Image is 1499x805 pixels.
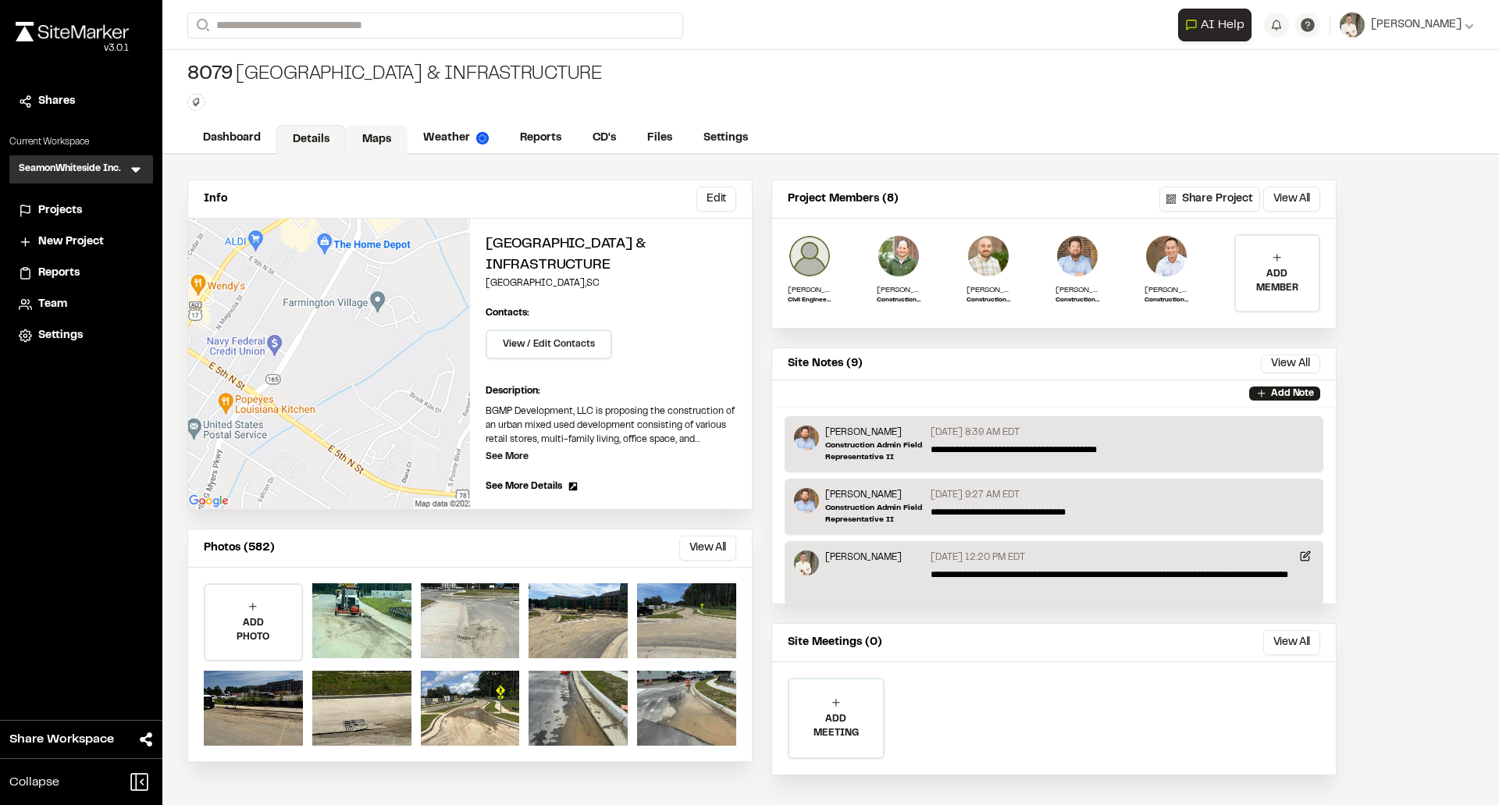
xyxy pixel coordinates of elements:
[825,502,924,525] p: Construction Admin Field Representative II
[1056,296,1099,305] p: Construction Admin Field Representative II
[877,296,920,305] p: Construction Admin Team Leader
[476,132,489,144] img: precipai.png
[276,125,346,155] a: Details
[486,234,736,276] h2: [GEOGRAPHIC_DATA] & Infrastructure
[931,550,1025,565] p: [DATE] 12:20 PM EDT
[1236,267,1319,295] p: ADD MEMBER
[187,94,205,111] button: Edit Tags
[19,296,144,313] a: Team
[408,123,504,153] a: Weather
[877,234,920,278] img: Wayne Lee
[825,550,902,565] p: [PERSON_NAME]
[19,265,144,282] a: Reports
[504,123,577,153] a: Reports
[204,191,227,208] p: Info
[1145,296,1188,305] p: Construction Admin Project Manager
[187,12,215,38] button: Search
[486,276,736,290] p: [GEOGRAPHIC_DATA] , SC
[825,488,924,502] p: [PERSON_NAME]
[794,488,819,513] img: Shawn Simons
[19,233,144,251] a: New Project
[1145,234,1188,278] img: Tommy Huang
[788,355,863,372] p: Site Notes (9)
[1056,284,1099,296] p: [PERSON_NAME]
[9,730,114,749] span: Share Workspace
[1056,234,1099,278] img: Shawn Simons
[187,62,233,87] span: 8079
[788,284,831,296] p: [PERSON_NAME]
[1178,9,1252,41] button: Open AI Assistant
[38,202,82,219] span: Projects
[794,426,819,451] img: Shawn Simons
[577,123,632,153] a: CD's
[877,284,920,296] p: [PERSON_NAME]
[688,123,764,153] a: Settings
[1263,630,1320,655] button: View All
[789,712,883,740] p: ADD MEETING
[931,488,1020,502] p: [DATE] 9:27 AM EDT
[486,329,612,359] button: View / Edit Contacts
[794,550,819,575] img: Jake Wastler
[967,284,1010,296] p: [PERSON_NAME]
[825,426,924,440] p: [PERSON_NAME]
[187,123,276,153] a: Dashboard
[679,536,736,561] button: View All
[38,93,75,110] span: Shares
[204,540,275,557] p: Photos (582)
[486,450,529,464] p: See More
[1271,386,1314,401] p: Add Note
[19,202,144,219] a: Projects
[486,306,529,320] p: Contacts:
[1201,16,1244,34] span: AI Help
[931,426,1020,440] p: [DATE] 8:39 AM EDT
[38,296,67,313] span: Team
[9,135,153,149] p: Current Workspace
[1340,12,1474,37] button: [PERSON_NAME]
[788,296,831,305] p: Civil Engineering Project Manager
[38,265,80,282] span: Reports
[346,125,408,155] a: Maps
[38,327,83,344] span: Settings
[788,634,882,651] p: Site Meetings (0)
[19,162,121,177] h3: SeamonWhiteside Inc.
[16,22,129,41] img: rebrand.png
[9,773,59,792] span: Collapse
[967,296,1010,305] p: Construction Administration Field Representative
[967,234,1010,278] img: Sinuhe Perez
[486,479,562,493] span: See More Details
[486,404,736,447] p: BGMP Development, LLC is proposing the construction of an urban mixed used development consisting...
[19,327,144,344] a: Settings
[1263,187,1320,212] button: View All
[486,384,736,398] p: Description:
[1178,9,1258,41] div: Open AI Assistant
[19,93,144,110] a: Shares
[1371,16,1462,34] span: [PERSON_NAME]
[696,187,736,212] button: Edit
[632,123,688,153] a: Files
[38,233,104,251] span: New Project
[16,41,129,55] div: Oh geez...please don't...
[1340,12,1365,37] img: User
[788,191,899,208] p: Project Members (8)
[187,62,603,87] div: [GEOGRAPHIC_DATA] & Infrastructure
[788,234,831,278] img: Preston Busbee
[1261,354,1320,373] button: View All
[825,440,924,463] p: Construction Admin Field Representative II
[205,616,301,644] p: ADD PHOTO
[1145,284,1188,296] p: [PERSON_NAME]
[1159,187,1260,212] button: Share Project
